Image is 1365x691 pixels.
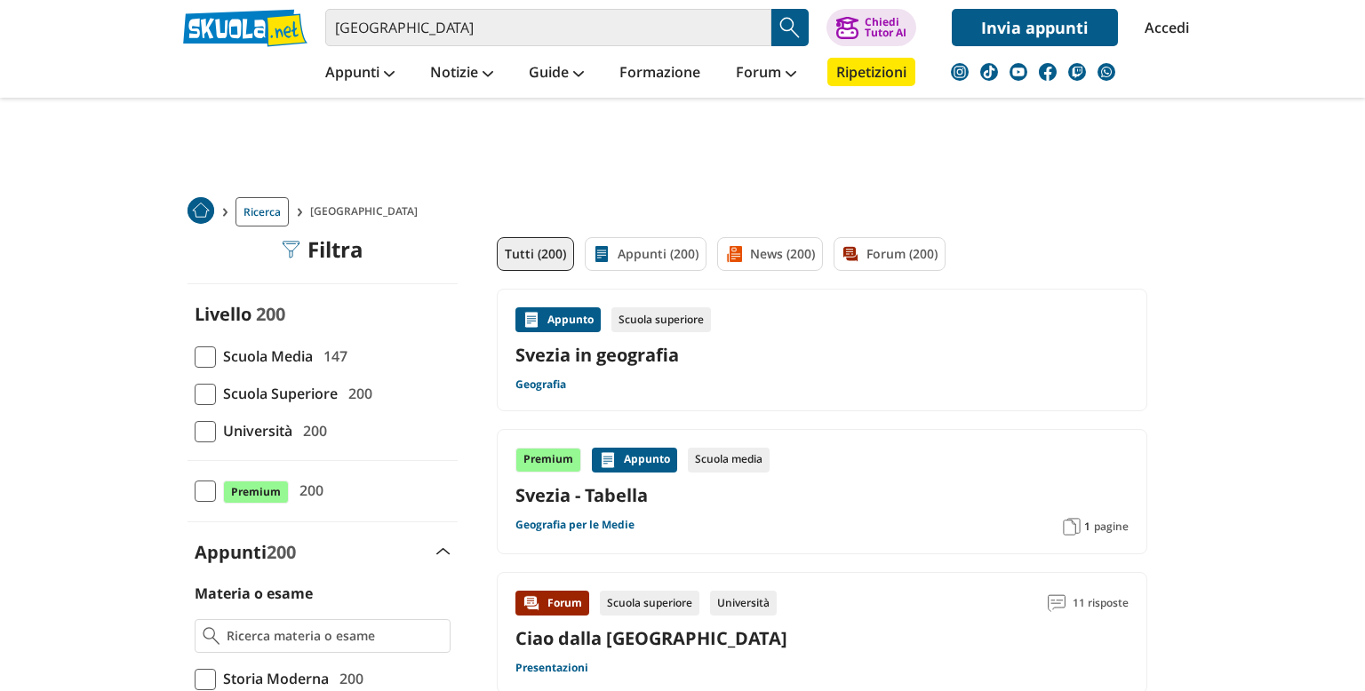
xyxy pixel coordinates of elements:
span: Storia Moderna [216,667,329,690]
div: Scuola media [688,448,770,473]
a: Geografia [515,377,566,392]
label: Livello [195,302,251,326]
div: Appunto [515,307,601,332]
img: Forum contenuto [523,594,540,612]
a: Svezia in geografia [515,343,1129,367]
a: Forum [731,58,801,90]
img: facebook [1039,63,1057,81]
a: Appunti (200) [585,237,706,271]
div: Scuola superiore [611,307,711,332]
div: Appunto [592,448,677,473]
img: Forum filtro contenuto [842,245,859,263]
img: WhatsApp [1098,63,1115,81]
span: 200 [332,667,363,690]
img: Home [188,197,214,224]
img: youtube [1010,63,1027,81]
span: 11 risposte [1073,591,1129,616]
img: Ricerca materia o esame [203,627,220,645]
span: pagine [1094,520,1129,534]
div: Scuola superiore [600,591,699,616]
button: ChiediTutor AI [826,9,916,46]
div: Università [710,591,777,616]
span: 200 [341,382,372,405]
span: 200 [267,540,296,564]
a: Tutti (200) [497,237,574,271]
img: tiktok [980,63,998,81]
a: Forum (200) [834,237,946,271]
a: News (200) [717,237,823,271]
label: Materia o esame [195,584,313,603]
a: Svezia - Tabella [515,483,1129,507]
img: Appunti filtro contenuto [593,245,611,263]
a: Invia appunti [952,9,1118,46]
img: twitch [1068,63,1086,81]
img: Commenti lettura [1048,594,1066,612]
span: Università [216,419,292,442]
img: instagram [951,63,969,81]
span: Premium [223,481,289,504]
a: Accedi [1145,9,1182,46]
img: Appunti contenuto [523,311,540,329]
span: 147 [316,345,347,368]
a: Home [188,197,214,226]
a: Guide [524,58,588,90]
a: Ciao dalla [GEOGRAPHIC_DATA] [515,626,787,650]
div: Forum [515,591,589,616]
span: Scuola Media [216,345,313,368]
img: News filtro contenuto [725,245,743,263]
img: Filtra filtri mobile [283,241,300,258]
span: 200 [292,479,323,502]
span: Scuola Superiore [216,382,338,405]
input: Ricerca materia o esame [227,627,443,645]
a: Ripetizioni [827,58,915,86]
a: Notizie [426,58,498,90]
a: Geografia per le Medie [515,518,635,532]
span: 200 [256,302,285,326]
a: Formazione [615,58,705,90]
a: Appunti [321,58,399,90]
span: 200 [296,419,327,442]
button: Search Button [771,9,809,46]
label: Appunti [195,540,296,564]
div: Premium [515,448,581,473]
img: Cerca appunti, riassunti o versioni [777,14,803,41]
a: Presentazioni [515,661,588,675]
div: Filtra [283,237,363,262]
img: Apri e chiudi sezione [436,548,451,555]
input: Cerca appunti, riassunti o versioni [325,9,771,46]
span: 1 [1084,520,1090,534]
img: Pagine [1063,518,1081,536]
div: Chiedi Tutor AI [865,17,906,38]
img: Appunti contenuto [599,451,617,469]
a: Ricerca [235,197,289,226]
span: [GEOGRAPHIC_DATA] [310,197,425,226]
